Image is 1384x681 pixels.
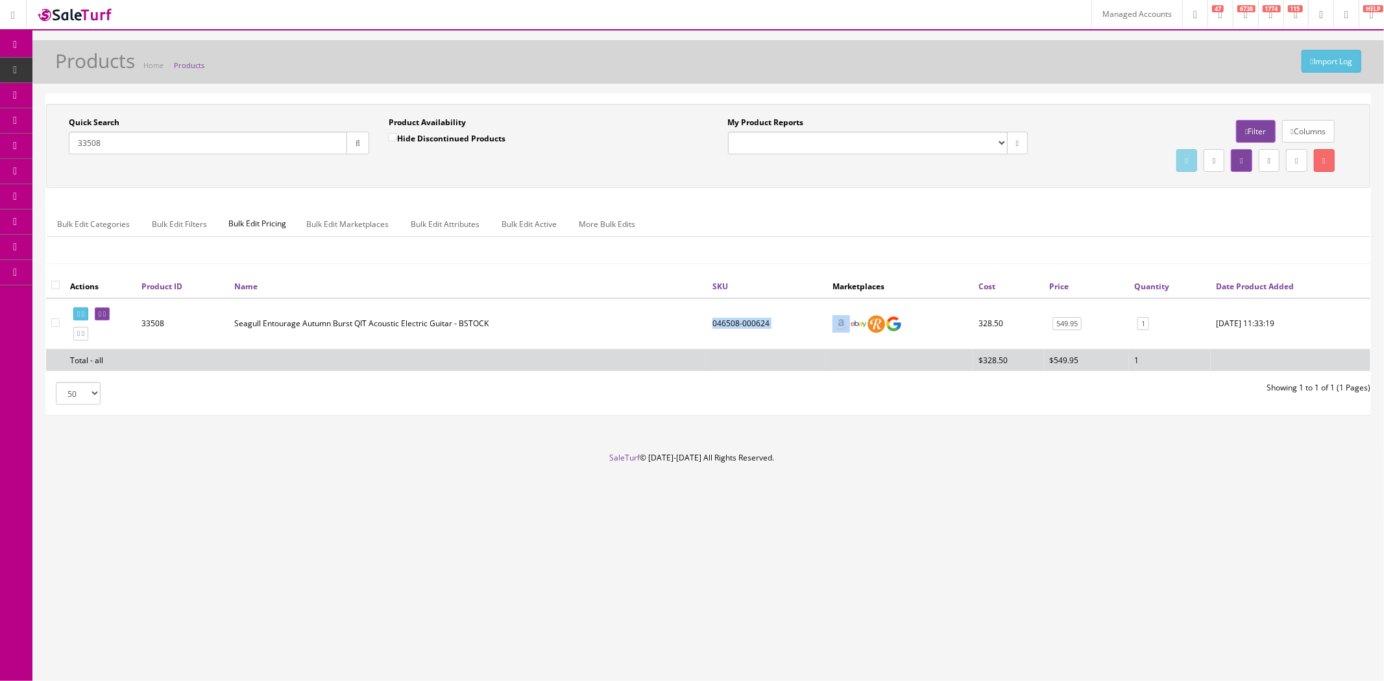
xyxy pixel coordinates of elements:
td: 33508 [136,298,229,350]
span: 6738 [1237,5,1256,12]
img: ebay [850,315,868,333]
a: 549.95 [1052,317,1082,331]
label: My Product Reports [728,117,804,128]
td: 046508-000624 [707,298,827,350]
input: Search [69,132,347,154]
a: SKU [712,281,728,292]
a: Filter [1236,120,1275,143]
a: Import Log [1302,50,1361,73]
a: 1 [1137,317,1149,331]
a: Bulk Edit Categories [47,211,140,237]
img: amazon [832,315,850,333]
a: Product ID [141,281,182,292]
a: Home [143,60,164,70]
input: Hide Discontinued Products [389,133,397,141]
h1: Products [55,50,135,71]
a: More Bulk Edits [568,211,646,237]
td: Seagull Entourage Autumn Burst QIT Acoustic Electric Guitar - BSTOCK [229,298,707,350]
td: 1 [1129,349,1211,371]
td: 328.50 [973,298,1044,350]
a: Price [1049,281,1069,292]
a: Products [174,60,204,70]
span: 47 [1212,5,1224,12]
a: Date Product Added [1216,281,1294,292]
label: Quick Search [69,117,119,128]
span: Bulk Edit Pricing [219,211,296,236]
a: Bulk Edit Attributes [400,211,490,237]
img: SaleTurf [36,6,114,23]
img: google_shopping [885,315,903,333]
a: Name [234,281,258,292]
th: Actions [65,274,136,298]
td: $549.95 [1044,349,1129,371]
label: Product Availability [389,117,466,128]
div: Showing 1 to 1 of 1 (1 Pages) [709,382,1381,394]
th: Marketplaces [827,274,973,298]
label: Hide Discontinued Products [389,132,505,145]
span: 115 [1288,5,1303,12]
img: reverb [868,315,885,333]
span: 1774 [1263,5,1281,12]
a: Bulk Edit Active [491,211,567,237]
a: Bulk Edit Marketplaces [296,211,399,237]
td: Total - all [65,349,136,371]
a: SaleTurf [610,452,640,463]
a: Columns [1282,120,1335,143]
a: Quantity [1134,281,1169,292]
td: 2023-03-21 11:33:19 [1211,298,1370,350]
a: Cost [978,281,995,292]
span: HELP [1363,5,1383,12]
a: Bulk Edit Filters [141,211,217,237]
td: $328.50 [973,349,1044,371]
